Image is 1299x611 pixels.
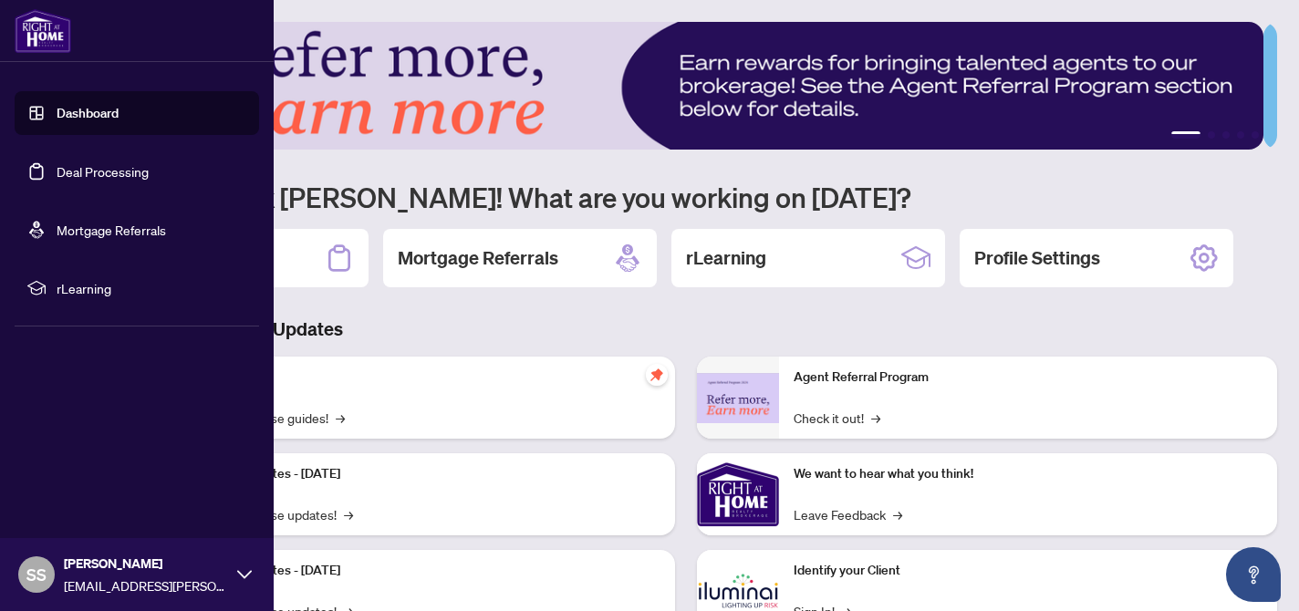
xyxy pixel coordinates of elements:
a: Leave Feedback→ [794,504,902,524]
span: [EMAIL_ADDRESS][PERSON_NAME][DOMAIN_NAME] [64,575,228,595]
img: Agent Referral Program [697,373,779,423]
span: [PERSON_NAME] [64,554,228,574]
img: Slide 0 [95,22,1263,150]
button: 5 [1252,131,1259,139]
button: 3 [1222,131,1230,139]
p: Identify your Client [794,561,1263,581]
button: 2 [1208,131,1215,139]
p: Platform Updates - [DATE] [192,464,660,484]
span: pushpin [646,364,668,386]
p: Self-Help [192,368,660,388]
span: → [344,504,353,524]
span: → [871,408,880,428]
p: We want to hear what you think! [794,464,1263,484]
span: SS [26,562,47,587]
span: → [336,408,345,428]
button: 1 [1171,131,1200,139]
button: 4 [1237,131,1244,139]
a: Mortgage Referrals [57,222,166,238]
img: We want to hear what you think! [697,453,779,535]
button: Open asap [1226,547,1281,602]
span: rLearning [57,278,246,298]
h2: Profile Settings [974,245,1100,271]
a: Dashboard [57,105,119,121]
span: → [893,504,902,524]
h2: rLearning [686,245,766,271]
h2: Mortgage Referrals [398,245,558,271]
h1: Welcome back [PERSON_NAME]! What are you working on [DATE]? [95,180,1277,214]
img: logo [15,9,71,53]
a: Check it out!→ [794,408,880,428]
a: Deal Processing [57,163,149,180]
p: Platform Updates - [DATE] [192,561,660,581]
p: Agent Referral Program [794,368,1263,388]
h3: Brokerage & Industry Updates [95,316,1277,342]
